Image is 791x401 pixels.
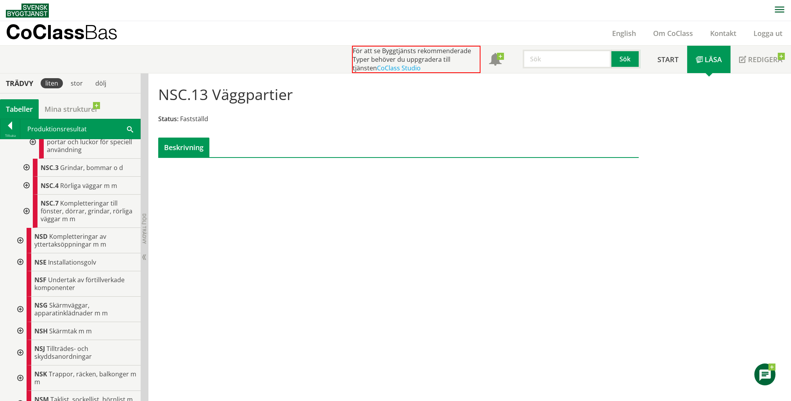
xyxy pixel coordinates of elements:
span: NSD [34,232,48,241]
div: dölj [91,78,111,88]
p: CoClass [6,27,118,36]
div: Gå till informationssidan för CoClass Studio [19,159,141,177]
a: Läsa [687,46,730,73]
span: NSC.4 [41,181,59,190]
a: Mina strukturer [39,99,104,119]
span: Kompletteringar till fönster, dörrar, grindar, rörliga väggar m m [41,199,132,223]
span: Bas [84,20,118,43]
button: Sök [611,50,640,68]
a: English [604,29,645,38]
span: [PERSON_NAME], portar och luckor för speciell användning [47,130,132,154]
span: Start [657,55,679,64]
div: Produktionsresultat [20,119,140,139]
span: Redigera [748,55,782,64]
a: Redigera [730,46,791,73]
div: Gå till informationssidan för CoClass Studio [19,177,141,195]
span: Kompletteringar av yttertaksöppningar m m [34,232,106,249]
div: liten [41,78,63,88]
span: NSJ [34,344,45,353]
a: Logga ut [745,29,791,38]
input: Sök [523,50,611,68]
div: Beskrivning [158,138,209,157]
a: Om CoClass [645,29,702,38]
div: Tillbaka [0,132,20,139]
span: NSE [34,258,46,267]
div: Gå till informationssidan för CoClass Studio [12,297,141,322]
span: NSC.3 [41,163,59,172]
span: Läsa [705,55,722,64]
div: Gå till informationssidan för CoClass Studio [19,195,141,228]
span: NSH [34,327,48,335]
div: Gå till informationssidan för CoClass Studio [12,271,141,297]
span: Fastställd [180,115,208,123]
div: Gå till informationssidan för CoClass Studio [12,340,141,365]
span: Status: [158,115,179,123]
span: Rörliga väggar m m [60,181,117,190]
span: NSF [34,276,46,284]
div: Gå till informationssidan för CoClass Studio [12,322,141,340]
span: Trappor, räcken, balkonger m m [34,370,136,386]
span: Dölj trädvy [141,213,148,244]
h1: NSC.13 Väggpartier [158,86,293,103]
div: Gå till informationssidan för CoClass Studio [25,125,141,159]
div: Gå till informationssidan för CoClass Studio [12,365,141,391]
span: NSC.7 [41,199,59,208]
span: Notifikationer [489,54,502,66]
a: CoClassBas [6,21,134,45]
span: Tillträdes- och skyddsanordningar [34,344,92,361]
span: Skärmtak m m [49,327,92,335]
span: NSK [34,370,47,378]
span: Skärmväggar, apparatinklädnader m m [34,301,108,317]
span: Installationsgolv [48,258,96,267]
span: Sök i tabellen [127,125,133,133]
a: CoClass Studio [377,64,421,72]
a: Kontakt [702,29,745,38]
div: stor [66,78,87,88]
div: Gå till informationssidan för CoClass Studio [12,253,141,271]
span: NSG [34,301,48,310]
img: Svensk Byggtjänst [6,4,49,18]
span: Grindar, bommar o d [60,163,123,172]
div: Gå till informationssidan för CoClass Studio [12,228,141,253]
a: Start [649,46,687,73]
span: Undertak av förtillverkade komponenter [34,276,125,292]
div: För att se Byggtjänsts rekommenderade Typer behöver du uppgradera till tjänsten [352,46,480,73]
div: Trädvy [2,79,37,88]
